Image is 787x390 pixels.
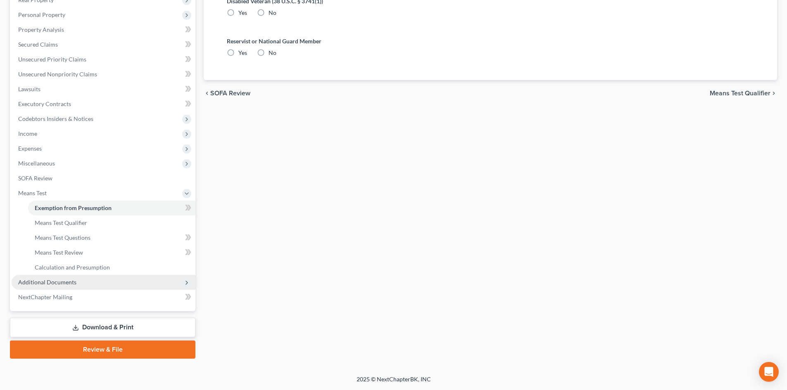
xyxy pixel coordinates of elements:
div: Open Intercom Messenger [759,362,779,382]
span: Means Test Qualifier [35,219,87,226]
a: Calculation and Presumption [28,260,195,275]
span: Additional Documents [18,279,76,286]
span: Miscellaneous [18,160,55,167]
a: Lawsuits [12,82,195,97]
span: SOFA Review [18,175,52,182]
span: SOFA Review [210,90,250,97]
span: Income [18,130,37,137]
span: Exemption from Presumption [35,204,112,211]
span: Lawsuits [18,85,40,92]
span: Means Test Qualifier [710,90,770,97]
a: Property Analysis [12,22,195,37]
span: Calculation and Presumption [35,264,110,271]
a: Unsecured Nonpriority Claims [12,67,195,82]
a: Executory Contracts [12,97,195,111]
a: SOFA Review [12,171,195,186]
span: Means Test Review [35,249,83,256]
button: chevron_left SOFA Review [204,90,250,97]
span: Secured Claims [18,41,58,48]
button: Means Test Qualifier chevron_right [710,90,777,97]
span: Yes [238,49,247,56]
span: Yes [238,9,247,16]
span: Property Analysis [18,26,64,33]
label: Reservist or National Guard Member [227,37,754,45]
span: Means Test [18,189,47,196]
span: Expenses [18,145,42,152]
a: Review & File [10,340,195,359]
a: NextChapter Mailing [12,290,195,305]
a: Exemption from Presumption [28,201,195,215]
span: Unsecured Nonpriority Claims [18,71,97,78]
span: Means Test Questions [35,234,90,241]
span: Personal Property [18,11,65,18]
a: Download & Print [10,318,195,337]
span: Codebtors Insiders & Notices [18,115,93,122]
i: chevron_right [770,90,777,97]
a: Secured Claims [12,37,195,52]
span: Executory Contracts [18,100,71,107]
a: Means Test Review [28,245,195,260]
a: Unsecured Priority Claims [12,52,195,67]
span: Unsecured Priority Claims [18,56,86,63]
span: NextChapter Mailing [18,293,72,300]
i: chevron_left [204,90,210,97]
span: No [269,49,276,56]
a: Means Test Questions [28,230,195,245]
a: Means Test Qualifier [28,215,195,230]
span: No [269,9,276,16]
div: 2025 © NextChapterBK, INC [158,375,629,390]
